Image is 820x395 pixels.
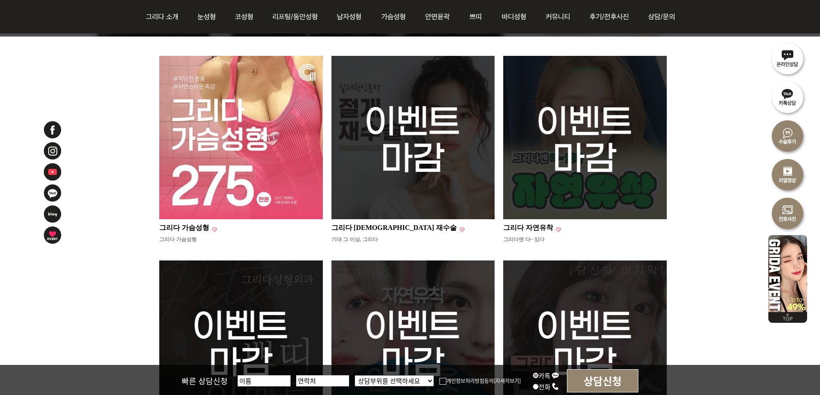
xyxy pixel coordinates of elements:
img: kakao_icon.png [551,371,559,379]
img: 온라인상담 [768,39,807,77]
img: 리얼영상 [768,155,807,193]
input: 이름 [238,375,291,386]
a: [자세히보기] [494,377,521,384]
label: 카톡 [533,371,559,380]
input: 연락처 [296,375,349,386]
img: 유투브 [43,162,62,181]
a: 그리다 [DEMOGRAPHIC_DATA] 재수술 기대 그 이상, 그리다 [331,228,495,243]
p: 기대 그 이상, 그리다 [331,236,495,243]
p: 그리다 가슴성형 [159,224,209,233]
a: 그리다 자연유착 그리다엔 다~ 있다 [503,228,667,243]
p: 그리다 자연유착 [503,224,553,233]
img: 이벤트 [768,232,807,312]
img: 이벤트 [43,226,62,245]
img: 수술후기 [768,116,807,155]
label: 개인정보처리방침동의 [439,377,494,384]
input: 전화 [533,384,538,389]
img: 카톡상담 [768,77,807,116]
img: checkbox.png [439,378,446,385]
input: 상담신청 [567,369,638,392]
a: 그리다 가슴성형 그리다 가슴성형 [159,228,323,243]
img: 수술전후사진 [768,193,807,232]
p: 그리다 가슴성형 [159,236,323,243]
img: call_icon.png [551,383,559,390]
label: 전화 [533,382,559,391]
span: 빠른 상담신청 [182,375,228,386]
img: 인기글 [556,227,561,233]
img: 페이스북 [43,120,62,139]
img: 인기글 [212,227,217,233]
img: 인스타그램 [43,141,62,160]
img: 인기글 [460,227,464,233]
p: 그리다엔 다~ 있다 [503,236,667,243]
img: 카카오톡 [43,184,62,202]
img: 네이버블로그 [43,205,62,224]
img: 위로가기 [768,312,807,323]
input: 카톡 [533,373,538,378]
p: 그리다 [DEMOGRAPHIC_DATA] 재수술 [331,224,457,233]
